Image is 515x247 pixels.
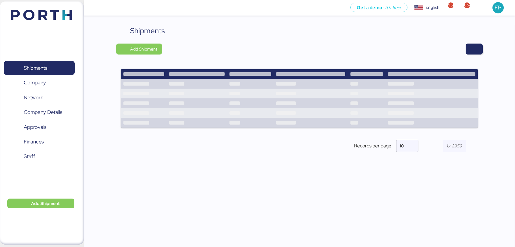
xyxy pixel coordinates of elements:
span: Approvals [24,123,46,132]
span: Company [24,78,46,87]
button: Menu [87,3,98,13]
a: Company Details [4,105,75,119]
div: English [425,4,439,11]
span: Finances [24,137,44,146]
div: Shipments [130,25,165,36]
span: Company Details [24,108,62,117]
a: Company [4,76,75,90]
a: Approvals [4,120,75,134]
a: Staff [4,150,75,164]
span: Shipments [24,64,47,72]
a: Finances [4,135,75,149]
span: FP [495,4,501,12]
input: 1 / 2959 [443,140,466,152]
span: Add Shipment [130,45,157,53]
button: Add Shipment [7,199,74,208]
button: Add Shipment [116,44,162,55]
span: Network [24,93,43,102]
a: Shipments [4,61,75,75]
span: Staff [24,152,35,161]
span: 10 [400,143,404,149]
span: Records per page [354,142,391,150]
a: Network [4,90,75,104]
span: Add Shipment [31,200,60,207]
